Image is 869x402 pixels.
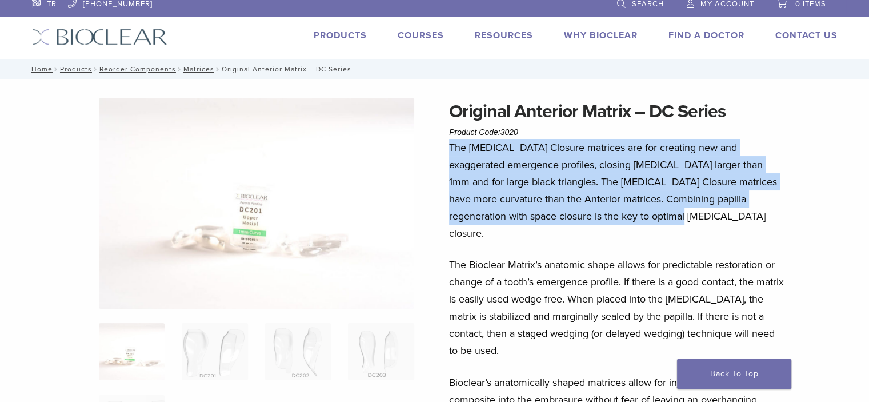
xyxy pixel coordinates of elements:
[449,98,785,125] h1: Original Anterior Matrix – DC Series
[500,128,518,137] span: 3020
[348,323,414,380] img: Original Anterior Matrix - DC Series - Image 4
[60,65,92,73] a: Products
[32,29,167,45] img: Bioclear
[99,98,414,309] img: Anterior Original DC Series Matrices
[449,256,785,359] p: The Bioclear Matrix’s anatomic shape allows for predictable restoration or change of a tooth’s em...
[99,65,176,73] a: Reorder Components
[668,30,744,41] a: Find A Doctor
[475,30,533,41] a: Resources
[176,66,183,72] span: /
[183,65,214,73] a: Matrices
[314,30,367,41] a: Products
[99,323,165,380] img: Anterior-Original-DC-Series-Matrices-324x324.jpg
[28,65,53,73] a: Home
[398,30,444,41] a: Courses
[92,66,99,72] span: /
[182,323,247,380] img: Original Anterior Matrix - DC Series - Image 2
[775,30,838,41] a: Contact Us
[214,66,222,72] span: /
[564,30,638,41] a: Why Bioclear
[23,59,846,79] nav: Original Anterior Matrix – DC Series
[265,323,331,380] img: Original Anterior Matrix - DC Series - Image 3
[53,66,60,72] span: /
[449,128,518,137] span: Product Code:
[677,359,791,389] a: Back To Top
[449,139,785,242] p: The [MEDICAL_DATA] Closure matrices are for creating new and exaggerated emergence profiles, clos...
